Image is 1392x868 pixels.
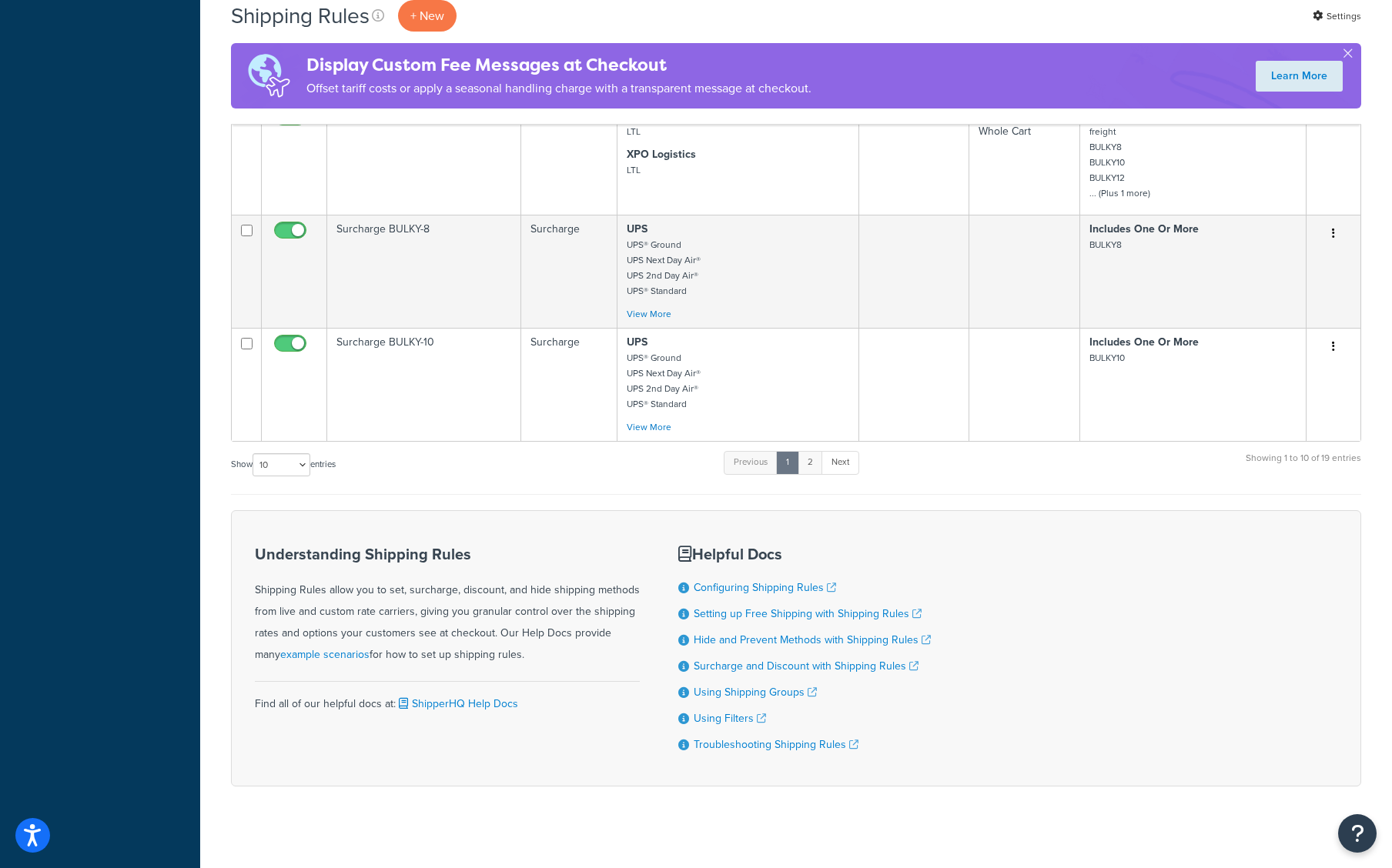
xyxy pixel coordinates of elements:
a: 2 [798,451,823,474]
a: Surcharge and Discount with Shipping Rules [694,658,919,674]
td: Surcharge BULKY-8 [327,215,521,328]
small: freight BULKY8 BULKY10 BULKY12 ... (Plus 1 more) [1089,125,1150,200]
div: Find all of our helpful docs at: [255,681,640,715]
small: UPS® Ground UPS Next Day Air® UPS 2nd Day Air® UPS® Standard [627,351,701,411]
strong: Includes One Or More [1089,334,1199,350]
a: View More [627,307,671,321]
h1: Shipping Rules [231,1,370,31]
a: Previous [724,451,778,474]
a: Using Shipping Groups [694,684,817,700]
p: Offset tariff costs or apply a seasonal handling charge with a transparent message at checkout. [306,78,811,99]
h4: Display Custom Fee Messages at Checkout [306,52,811,78]
strong: XPO Logistics [627,146,696,162]
a: Configuring Shipping Rules [694,579,836,596]
div: Showing 1 to 10 of 19 entries [1246,449,1361,482]
a: View More [627,420,671,434]
div: Shipping Rules allow you to set, surcharge, discount, and hide shipping methods from live and cus... [255,546,640,666]
a: Hide and Prevent Methods with Shipping Rules [694,632,931,648]
h3: Helpful Docs [678,546,931,563]
a: 1 [776,451,799,474]
a: Next [821,451,859,474]
label: Show entries [231,453,336,476]
small: UPS® Ground UPS Next Day Air® UPS 2nd Day Air® UPS® Standard [627,238,701,298]
td: Hide Methods LTL Weight under 110 [327,102,521,215]
a: Troubleshooting Shipping Rules [694,736,858,753]
a: Learn More [1256,61,1343,92]
strong: UPS [627,221,647,237]
strong: UPS [627,334,647,350]
select: Showentries [253,453,310,476]
strong: Includes One Or More [1089,221,1199,237]
a: example scenarios [280,646,370,663]
small: BULKY8 [1089,238,1122,252]
small: LTL [627,163,641,177]
small: BULKY10 [1089,351,1125,365]
h3: Understanding Shipping Rules [255,546,640,563]
td: Weight ≤ 110 for Whole Cart [969,102,1080,215]
small: LTL [627,125,641,139]
a: Settings [1313,5,1361,27]
td: Surcharge [521,215,617,328]
img: duties-banner-06bc72dcb5fe05cb3f9472aba00be2ae8eb53ab6f0d8bb03d382ba314ac3c341.png [231,43,306,108]
td: Surcharge [521,328,617,441]
a: Setting up Free Shipping with Shipping Rules [694,606,922,622]
button: Open Resource Center [1338,814,1377,853]
td: Hide Methods [521,102,617,215]
a: Using Filters [694,710,766,726]
td: Surcharge BULKY-10 [327,328,521,441]
a: ShipperHQ Help Docs [396,696,518,712]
